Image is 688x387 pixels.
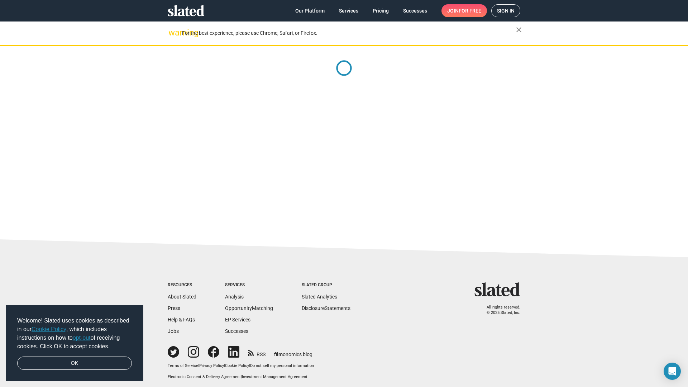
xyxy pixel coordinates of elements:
[199,363,224,368] a: Privacy Policy
[242,374,307,379] a: Investment Management Agreement
[491,4,520,17] a: Sign in
[441,4,487,17] a: Joinfor free
[479,305,520,315] p: All rights reserved. © 2025 Slated, Inc.
[249,363,250,368] span: |
[224,363,225,368] span: |
[198,363,199,368] span: |
[497,5,515,17] span: Sign in
[168,28,177,37] mat-icon: warning
[274,345,312,358] a: filmonomics blog
[459,4,481,17] span: for free
[225,363,249,368] a: Cookie Policy
[248,347,266,358] a: RSS
[447,4,481,17] span: Join
[225,294,244,300] a: Analysis
[32,326,66,332] a: Cookie Policy
[168,328,179,334] a: Jobs
[6,305,143,382] div: cookieconsent
[73,335,91,341] a: opt-out
[168,363,198,368] a: Terms of Service
[333,4,364,17] a: Services
[403,4,427,17] span: Successes
[17,316,132,351] span: Welcome! Slated uses cookies as described in our , which includes instructions on how to of recei...
[168,317,195,322] a: Help & FAQs
[339,4,358,17] span: Services
[168,305,180,311] a: Press
[290,4,330,17] a: Our Platform
[302,282,350,288] div: Slated Group
[302,305,350,311] a: DisclosureStatements
[17,357,132,370] a: dismiss cookie message
[182,28,516,38] div: For the best experience, please use Chrome, Safari, or Firefox.
[397,4,433,17] a: Successes
[168,282,196,288] div: Resources
[168,374,241,379] a: Electronic Consent & Delivery Agreement
[225,282,273,288] div: Services
[250,363,314,369] button: Do not sell my personal information
[225,305,273,311] a: OpportunityMatching
[664,363,681,380] div: Open Intercom Messenger
[515,25,523,34] mat-icon: close
[295,4,325,17] span: Our Platform
[241,374,242,379] span: |
[367,4,395,17] a: Pricing
[302,294,337,300] a: Slated Analytics
[225,328,248,334] a: Successes
[225,317,250,322] a: EP Services
[168,294,196,300] a: About Slated
[274,352,283,357] span: film
[373,4,389,17] span: Pricing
